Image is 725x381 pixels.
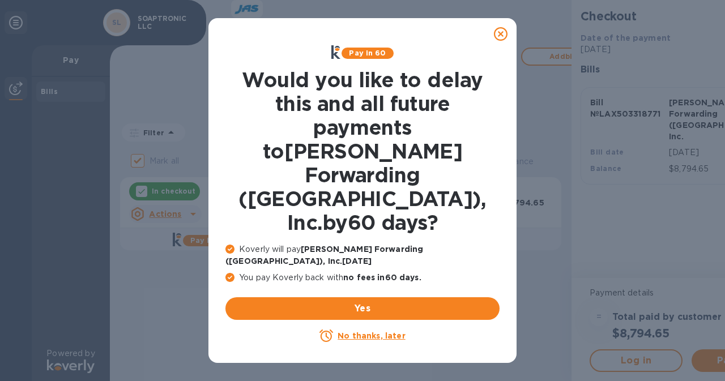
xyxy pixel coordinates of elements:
[349,49,386,57] b: Pay in 60
[234,302,491,315] span: Yes
[225,272,500,284] p: You pay Koverly back with
[225,243,500,267] p: Koverly will pay
[225,297,500,320] button: Yes
[225,245,423,266] b: [PERSON_NAME] Forwarding ([GEOGRAPHIC_DATA]), Inc. [DATE]
[225,68,500,234] h1: Would you like to delay this and all future payments to [PERSON_NAME] Forwarding ([GEOGRAPHIC_DAT...
[343,273,421,282] b: no fees in 60 days .
[338,331,405,340] u: No thanks, later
